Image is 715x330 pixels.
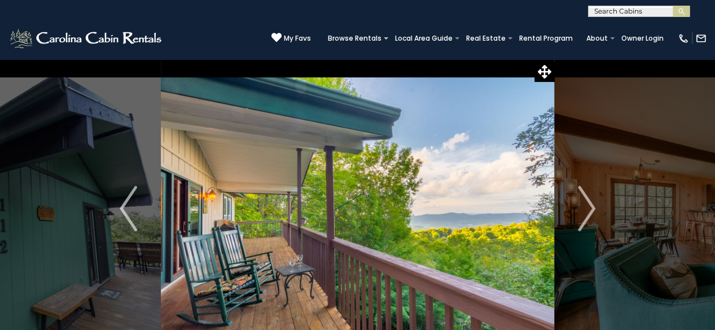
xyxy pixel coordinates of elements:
[616,31,669,46] a: Owner Login
[581,31,613,46] a: About
[578,186,595,231] img: arrow
[389,31,458,46] a: Local Area Guide
[271,32,311,44] a: My Favs
[678,33,689,44] img: phone-regular-white.png
[8,27,165,50] img: White-1-2.png
[120,186,137,231] img: arrow
[514,31,578,46] a: Rental Program
[322,31,387,46] a: Browse Rentals
[695,33,707,44] img: mail-regular-white.png
[460,31,511,46] a: Real Estate
[284,33,311,44] span: My Favs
